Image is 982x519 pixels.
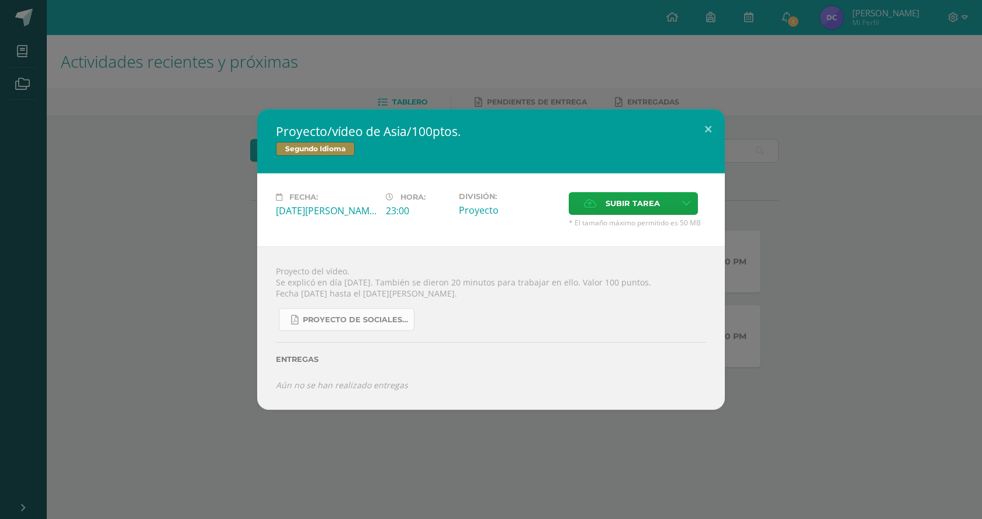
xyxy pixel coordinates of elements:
i: Aún no se han realizado entregas [276,379,408,391]
h2: Proyecto/vídeo de Asia/100ptos. [276,123,706,140]
label: Entregas [276,355,706,364]
span: * El tamaño máximo permitido es 50 MB [569,218,706,228]
span: Proyecto de Sociales y Kaqchikel_3ra. Unidad.pdf [303,315,408,325]
label: División: [459,192,559,201]
span: Subir tarea [606,193,660,214]
div: Proyecto [459,204,559,217]
button: Close (Esc) [691,109,725,149]
span: Hora: [400,193,426,201]
a: Proyecto de Sociales y Kaqchikel_3ra. Unidad.pdf [279,308,414,331]
div: [DATE][PERSON_NAME] [276,204,376,217]
div: Proyecto del vídeo. Se explicó en día [DATE]. También se dieron 20 minutos para trabajar en ello.... [257,246,725,409]
div: 23:00 [386,204,449,217]
span: Fecha: [289,193,318,201]
span: Segundo Idioma [276,142,355,156]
